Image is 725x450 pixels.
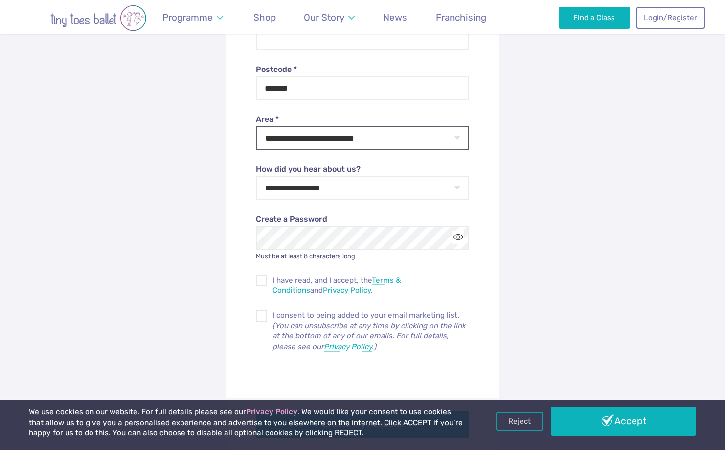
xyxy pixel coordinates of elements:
[324,342,372,352] a: Privacy Policy
[256,114,470,125] label: Area *
[20,5,177,31] img: tiny toes ballet
[496,412,543,430] a: Reject
[636,7,705,28] a: Login/Register
[256,214,470,225] label: Create a Password
[431,6,491,29] a: Franchising
[158,6,227,29] a: Programme
[383,12,407,23] span: News
[256,164,470,175] label: How did you hear about us?
[299,6,360,29] a: Our Story
[379,6,412,29] a: News
[256,362,405,400] iframe: reCAPTCHA
[256,64,470,75] label: Postcode *
[452,231,465,244] button: Toggle password visibility
[304,12,344,23] span: Our Story
[253,12,276,23] span: Shop
[162,12,213,23] span: Programme
[559,7,631,28] a: Find a Class
[29,407,463,439] p: We use cookies on our website. For full details please see our . We would like your consent to us...
[272,310,469,352] p: I consent to being added to your email marketing list.
[323,286,371,295] a: Privacy Policy
[272,275,469,296] span: I have read, and I accept, the and .
[246,407,297,416] a: Privacy Policy
[551,407,696,435] a: Accept
[256,252,355,260] small: Must be at least 8 characters long
[436,12,486,23] span: Franchising
[272,321,466,352] em: (You can unsubscribe at any time by clicking on the link at the bottom of any of our emails. For ...
[249,6,280,29] a: Shop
